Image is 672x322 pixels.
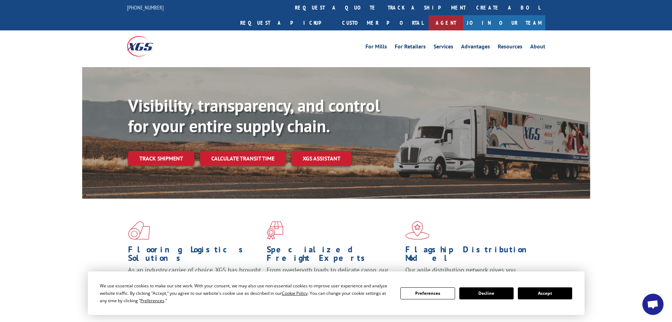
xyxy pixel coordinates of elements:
[235,15,337,30] a: Request a pickup
[429,15,463,30] a: Agent
[405,221,430,240] img: xgs-icon-flagship-distribution-model-red
[128,151,194,166] a: Track shipment
[405,245,539,266] h1: Flagship Distribution Model
[395,44,426,52] a: For Retailers
[128,94,380,137] b: Visibility, transparency, and control for your entire supply chain.
[267,221,283,240] img: xgs-icon-focused-on-flooring-red
[461,44,490,52] a: Advantages
[128,221,150,240] img: xgs-icon-total-supply-chain-intelligence-red
[291,151,352,166] a: XGS ASSISTANT
[405,266,535,282] span: Our agile distribution network gives you nationwide inventory management on demand.
[128,266,261,291] span: As an industry carrier of choice, XGS has brought innovation and dedication to flooring logistics...
[128,245,261,266] h1: Flooring Logistics Solutions
[127,4,164,11] a: [PHONE_NUMBER]
[434,44,453,52] a: Services
[642,294,664,315] div: Open chat
[400,287,455,299] button: Preferences
[337,15,429,30] a: Customer Portal
[282,290,308,296] span: Cookie Policy
[463,15,545,30] a: Join Our Team
[140,298,164,304] span: Preferences
[267,245,400,266] h1: Specialized Freight Experts
[498,44,522,52] a: Resources
[530,44,545,52] a: About
[200,151,286,166] a: Calculate transit time
[518,287,572,299] button: Accept
[88,271,585,315] div: Cookie Consent Prompt
[100,282,392,304] div: We use essential cookies to make our site work. With your consent, we may also use non-essential ...
[459,287,514,299] button: Decline
[365,44,387,52] a: For Mills
[267,266,400,297] p: From overlength loads to delicate cargo, our experienced staff knows the best way to move your fr...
